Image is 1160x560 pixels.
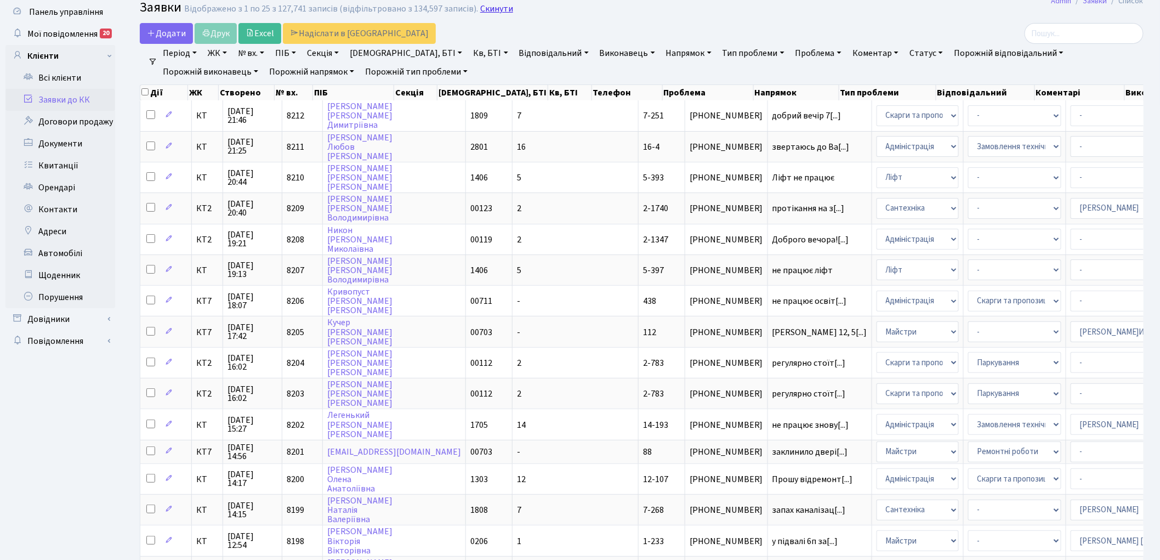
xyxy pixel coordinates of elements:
th: Секція [394,85,437,100]
a: Секція [303,44,343,63]
a: Документи [5,133,115,155]
span: 2-1347 [643,234,668,246]
span: [PHONE_NUMBER] [690,537,763,546]
a: Автомобілі [5,242,115,264]
span: КТ7 [196,448,218,456]
span: 5 [517,172,521,184]
th: Дії [140,85,188,100]
a: [PERSON_NAME][PERSON_NAME][PERSON_NAME] [327,348,393,378]
span: 1 [517,535,521,547]
span: [PHONE_NUMBER] [690,389,763,398]
a: [PERSON_NAME][PERSON_NAME][PERSON_NAME] [327,162,393,193]
span: 88 [643,446,652,458]
th: Кв, БТІ [548,85,592,100]
span: 1705 [470,419,488,431]
a: [PERSON_NAME]ВікторіяВікторівна [327,526,393,557]
span: 8207 [287,264,304,276]
a: Статус [905,44,947,63]
span: [PHONE_NUMBER] [690,448,763,456]
span: 438 [643,295,656,307]
span: 8205 [287,326,304,338]
span: [PHONE_NUMBER] [690,297,763,306]
a: Кучер[PERSON_NAME][PERSON_NAME] [327,317,393,348]
a: [PERSON_NAME][PERSON_NAME]Володимирівна [327,255,393,286]
a: Легенький[PERSON_NAME][PERSON_NAME] [327,410,393,440]
span: 0206 [470,535,488,547]
span: Мої повідомлення [27,28,98,40]
span: 8203 [287,388,304,400]
a: Порожній напрямок [265,63,359,81]
span: 8210 [287,172,304,184]
a: [PERSON_NAME][PERSON_NAME]Володимирівна [327,193,393,224]
span: 16-4 [643,141,659,153]
th: Створено [219,85,275,100]
a: Орендарі [5,177,115,199]
span: КТ2 [196,235,218,244]
span: [DATE] 16:02 [228,385,277,403]
a: Повідомлення [5,330,115,352]
span: [DATE] 17:42 [228,323,277,341]
span: [DATE] 16:02 [228,354,277,371]
span: 5-393 [643,172,664,184]
span: 8212 [287,110,304,122]
span: 00123 [470,202,492,214]
span: [DATE] 14:56 [228,443,277,461]
span: [PHONE_NUMBER] [690,506,763,514]
th: Телефон [592,85,663,100]
span: 2-783 [643,388,664,400]
span: [DATE] 20:44 [228,169,277,186]
span: 1406 [470,264,488,276]
span: [PHONE_NUMBER] [690,359,763,367]
span: протікання на з[...] [772,202,845,214]
a: [PERSON_NAME]ОленаАнатоліївна [327,464,393,495]
span: 7 [517,110,521,122]
span: 14 [517,419,526,431]
span: 2 [517,357,521,369]
span: 8208 [287,234,304,246]
th: Коментарі [1035,85,1125,100]
a: Контакти [5,199,115,220]
a: Панель управління [5,1,115,23]
span: 7 [517,504,521,516]
span: [PHONE_NUMBER] [690,204,763,213]
span: 2801 [470,141,488,153]
span: - [517,326,520,338]
span: 1809 [470,110,488,122]
span: 8200 [287,473,304,485]
a: Кв, БТІ [469,44,512,63]
div: 20 [100,29,112,38]
span: 5 [517,264,521,276]
span: 00119 [470,234,492,246]
a: Порожній виконавець [158,63,263,81]
span: 2-1740 [643,202,668,214]
span: [DATE] 12:54 [228,532,277,550]
a: Excel [238,23,281,44]
span: регулярно стоїт[...] [772,357,846,369]
span: не працює ліфт [772,266,867,275]
span: - [517,295,520,307]
a: Клієнти [5,45,115,67]
th: Тип проблеми [839,85,936,100]
span: 5-397 [643,264,664,276]
span: 16 [517,141,526,153]
span: КТ [196,111,218,120]
a: Кривопуст[PERSON_NAME][PERSON_NAME] [327,286,393,316]
a: Скинути [480,4,513,14]
span: 8199 [287,504,304,516]
span: 00711 [470,295,492,307]
span: не працює освіт[...] [772,295,847,307]
span: КТ [196,537,218,546]
a: Відповідальний [515,44,593,63]
span: регулярно стоїт[...] [772,388,846,400]
input: Пошук... [1025,23,1144,44]
a: ПІБ [271,44,300,63]
span: 8202 [287,419,304,431]
span: Прошу відремонт[...] [772,473,853,485]
span: [PHONE_NUMBER] [690,173,763,182]
a: Проблема [791,44,846,63]
span: КТ [196,143,218,151]
span: 8198 [287,535,304,547]
a: Щоденник [5,264,115,286]
span: 112 [643,326,656,338]
a: [DEMOGRAPHIC_DATA], БТІ [345,44,467,63]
